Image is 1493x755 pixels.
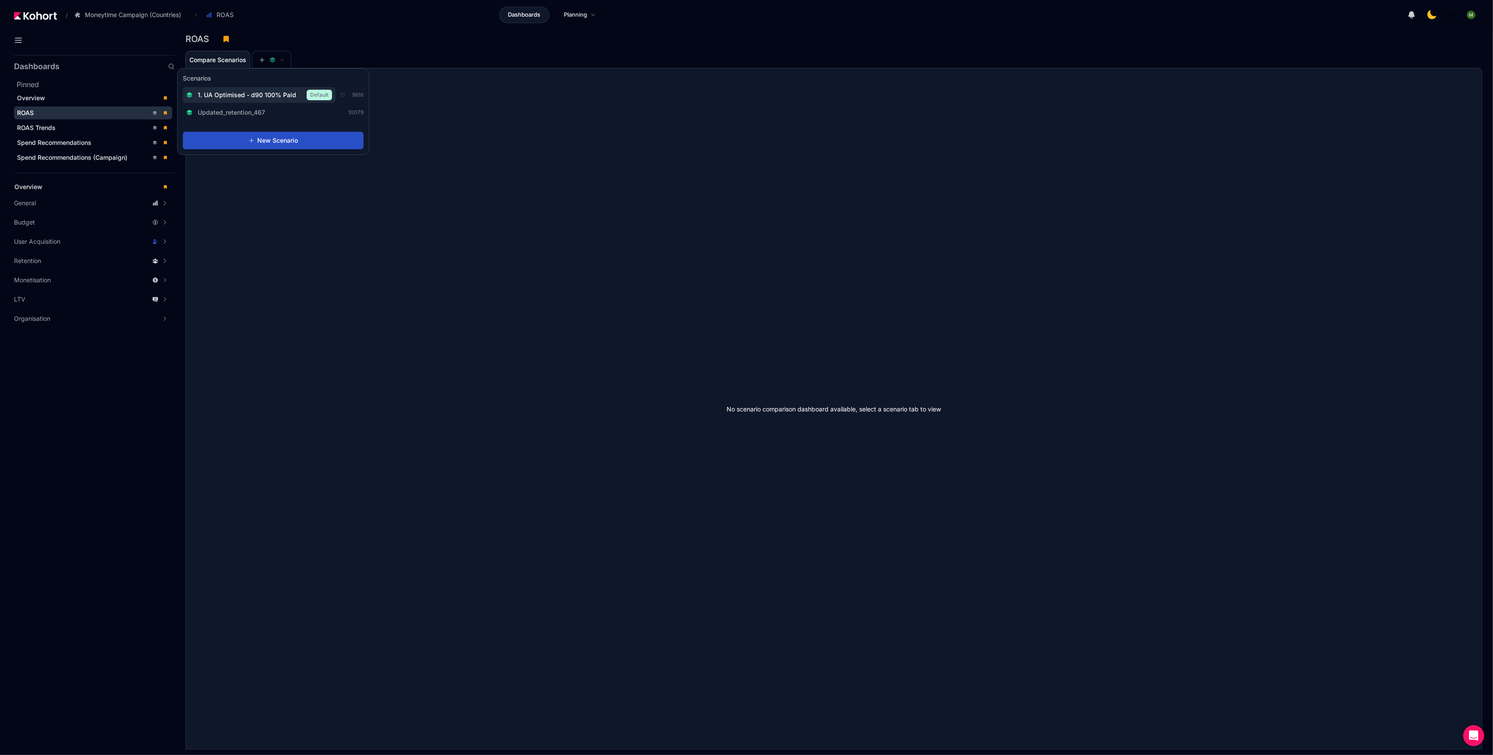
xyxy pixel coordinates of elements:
img: logo_MoneyTimeLogo_1_20250619094856634230.png [1448,11,1456,19]
a: Overview [11,180,172,193]
button: ROAS [201,7,243,22]
span: Moneytime Campaign (Countries) [85,11,181,19]
span: Overview [17,94,45,102]
span: New Scenario [257,136,298,145]
a: Spend Recommendations [14,136,172,149]
span: ROAS [217,11,234,19]
h3: Scenarios [183,74,211,84]
a: Spend Recommendations (Campaign) [14,151,172,164]
span: Spend Recommendations [17,139,91,146]
span: ROAS Trends [17,124,56,131]
a: ROAS [14,106,172,119]
span: Compare Scenarios [189,57,246,63]
span: › [193,11,199,18]
span: ROAS [17,109,34,116]
span: LTV [14,295,25,304]
span: Spend Recommendations (Campaign) [17,154,127,161]
div: No scenario comparison dashboard available, select a scenario tab to view [186,68,1482,749]
span: 9816 [352,91,364,98]
h2: Pinned [17,79,175,90]
a: Overview [14,91,172,105]
h3: ROAS [185,35,214,43]
h2: Dashboards [14,63,59,70]
div: Open Intercom Messenger [1463,725,1484,746]
span: Overview [14,183,42,190]
button: 1. UA Optimised - d90 100% PaidDefault [183,87,336,103]
span: 1. UA Optimised - d90 100% Paid [198,91,296,99]
span: Retention [14,256,41,265]
a: Planning [555,7,605,23]
span: Default [307,90,332,100]
button: Updated_retention_467 [183,105,274,119]
a: Dashboards [499,7,549,23]
span: General [14,199,36,207]
span: Dashboards [508,11,540,19]
a: ROAS Trends [14,121,172,134]
span: Planning [564,11,587,19]
span: User Acquisition [14,237,60,246]
span: 10079 [348,109,364,116]
button: Moneytime Campaign (Countries) [70,7,190,22]
span: Organisation [14,314,50,323]
span: Updated_retention_467 [198,108,265,117]
button: New Scenario [183,132,364,149]
span: Monetisation [14,276,51,284]
img: Kohort logo [14,12,57,20]
span: Budget [14,218,35,227]
span: / [59,11,68,20]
